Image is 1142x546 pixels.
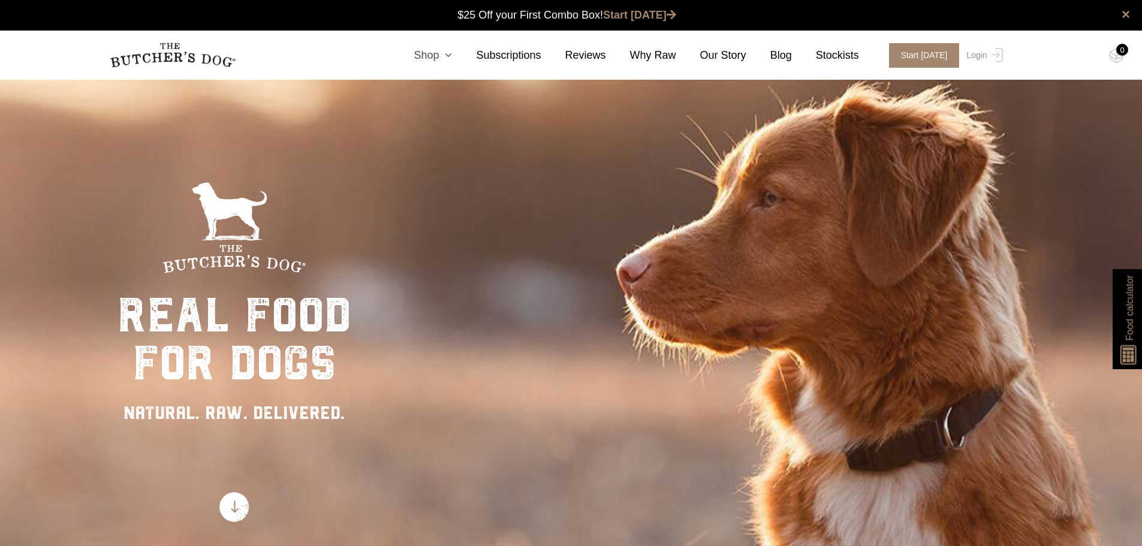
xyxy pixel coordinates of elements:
[963,43,1002,68] a: Login
[117,399,351,426] div: NATURAL. RAW. DELIVERED.
[541,47,606,64] a: Reviews
[390,47,452,64] a: Shop
[1122,275,1137,340] span: Food calculator
[792,47,859,64] a: Stockists
[452,47,541,64] a: Subscriptions
[877,43,964,68] a: Start [DATE]
[746,47,792,64] a: Blog
[603,9,676,21] a: Start [DATE]
[1109,48,1124,64] img: TBD_Cart-Empty.png
[889,43,960,68] span: Start [DATE]
[676,47,746,64] a: Our Story
[606,47,676,64] a: Why Raw
[117,291,351,387] div: real food for dogs
[1122,7,1130,22] a: close
[1116,44,1128,56] div: 0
